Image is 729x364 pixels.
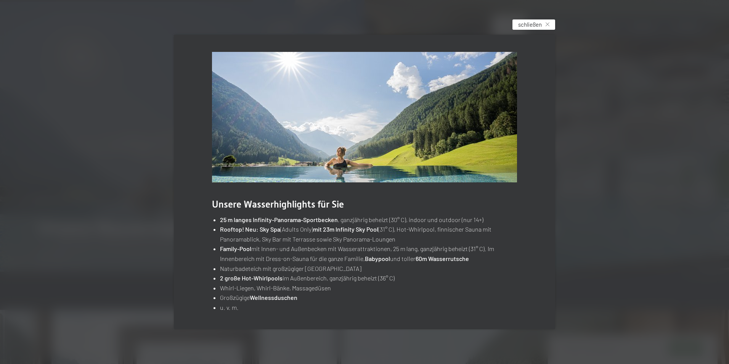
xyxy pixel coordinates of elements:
strong: mit 23m Infinity Sky Pool [313,225,378,233]
li: Großzügige [220,293,517,303]
strong: 25 m langes Infinity-Panorama-Sportbecken [220,216,338,223]
li: u. v. m. [220,303,517,312]
li: mit Innen- und Außenbecken mit Wasserattraktionen, 25 m lang, ganzjährig beheizt (31° C). Im Inne... [220,244,517,263]
li: , ganzjährig beheizt (30° C), indoor und outdoor (nur 14+) [220,215,517,225]
li: Naturbadeteich mit großzügiger [GEOGRAPHIC_DATA] [220,264,517,274]
strong: Babypool [365,255,390,262]
strong: 60m Wasserrutsche [416,255,469,262]
li: (Adults Only) (31° C), Hot-Whirlpool, finnischer Sauna mit Panoramablick, Sky Bar mit Terrasse so... [220,224,517,244]
strong: 2 große Hot-Whirlpools [220,274,283,282]
img: Wasserträume mit Panoramablick auf die Landschaft [212,52,517,182]
strong: Family-Pool [220,245,251,252]
strong: Wellnessduschen [250,294,297,301]
span: schließen [518,21,542,29]
span: Unsere Wasserhighlights für Sie [212,199,344,210]
li: im Außenbereich, ganzjährig beheizt (36° C) [220,273,517,283]
strong: Rooftop! Neu: Sky Spa [220,225,280,233]
li: Whirl-Liegen, Whirl-Bänke, Massagedüsen [220,283,517,293]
